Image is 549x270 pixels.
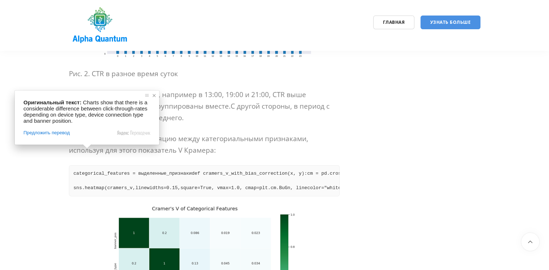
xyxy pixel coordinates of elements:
a: Узнать больше [421,16,480,29]
ya-tr-span: categorical_features = выделенные_признаки [74,171,192,176]
span: Charts show that there is a considerable difference between click-through-rates depending on devi... [23,99,149,124]
span: Предложить перевод [23,130,70,136]
ya-tr-span: Далее мы изучаем корреляцию между категориальными признаками, используя для этого показатель V Кр... [69,134,308,155]
ya-tr-span: Узнать больше [430,19,471,25]
img: логотип [69,5,131,46]
ya-tr-span: def cramers_v_with_bias_correction(x, y): [192,171,307,176]
ya-tr-span: Главная [383,19,405,25]
ya-tr-span: Рис. 2. CTR в разное время суток [69,69,178,78]
ya-tr-span: cm = pd.crosstab(x,y).values [307,171,386,176]
ya-tr-span: mers_v,linewidths=0.15,square=True, vmax=1.0, cmap=plt.cm.BuGn, linecolor="white", annot=True); [116,185,383,191]
span: Оригинальный текст: [23,99,82,105]
a: Главная [373,16,414,29]
ya-tr-span: В определённые часы дня, например в 13:00, 19:00 и 21:00, CTR выше среднего, хотя они и не сгрупп... [69,90,306,111]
